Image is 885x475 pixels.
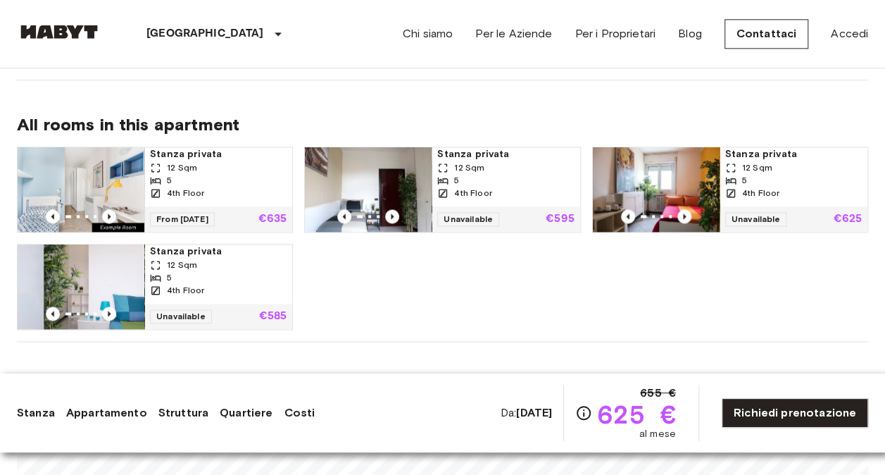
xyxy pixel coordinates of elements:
[17,244,293,330] a: Marketing picture of unit IT-14-009-001-02HPrevious imagePrevious imageStanza privata12 Sqm54th F...
[167,161,197,174] span: 12 Sqm
[167,174,172,187] span: 5
[677,209,691,223] button: Previous image
[454,187,491,199] span: 4th Floor
[167,284,204,297] span: 4th Floor
[678,25,702,42] a: Blog
[593,147,720,232] img: Marketing picture of unit IT-14-009-001-03H
[598,402,676,427] span: 625 €
[831,25,868,42] a: Accedi
[284,405,315,421] a: Costi
[46,209,60,223] button: Previous image
[150,212,215,226] span: From [DATE]
[385,209,399,223] button: Previous image
[18,147,144,232] img: Marketing picture of unit IT-14-009-001-04H
[546,214,575,225] p: €595
[17,147,293,233] a: Marketing picture of unit IT-14-009-001-04HPrevious imagePrevious imageStanza privata12 Sqm54th F...
[46,307,60,321] button: Previous image
[259,311,287,322] p: €585
[742,174,747,187] span: 5
[146,25,264,42] p: [GEOGRAPHIC_DATA]
[639,427,676,441] span: al mese
[742,161,772,174] span: 12 Sqm
[18,245,144,329] img: Marketing picture of unit IT-14-009-001-02H
[621,209,635,223] button: Previous image
[17,114,868,135] span: All rooms in this apartment
[305,147,432,232] img: Marketing picture of unit IT-14-009-001-05H
[150,245,287,259] span: Stanza privata
[724,19,809,49] a: Contattaci
[102,307,116,321] button: Previous image
[592,147,868,233] a: Marketing picture of unit IT-14-009-001-03HPrevious imagePrevious imageStanza privata12 Sqm54th F...
[150,147,287,161] span: Stanza privata
[66,405,147,421] a: Appartamento
[475,25,552,42] a: Per le Aziende
[575,405,592,421] svg: Verifica i dettagli delle spese nella sezione 'Riassunto dei Costi'. Si prega di notare che gli s...
[722,398,868,428] a: Richiedi prenotazione
[167,259,197,271] span: 12 Sqm
[454,161,484,174] span: 12 Sqm
[304,147,580,233] a: Marketing picture of unit IT-14-009-001-05HPrevious imagePrevious imageStanza privata12 Sqm54th F...
[725,212,787,226] span: Unavailable
[167,187,204,199] span: 4th Floor
[337,209,351,223] button: Previous image
[167,271,172,284] span: 5
[437,212,499,226] span: Unavailable
[437,147,574,161] span: Stanza privata
[454,174,459,187] span: 5
[833,214,862,225] p: €625
[158,405,208,421] a: Struttura
[742,187,779,199] span: 4th Floor
[403,25,453,42] a: Chi siamo
[725,147,862,161] span: Stanza privata
[220,405,272,421] a: Quartiere
[17,405,55,421] a: Stanza
[17,25,101,39] img: Habyt
[102,209,116,223] button: Previous image
[258,214,287,225] p: €635
[150,309,212,323] span: Unavailable
[640,385,676,402] span: 655 €
[575,25,655,42] a: Per i Proprietari
[516,406,552,419] b: [DATE]
[501,405,552,421] span: Da:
